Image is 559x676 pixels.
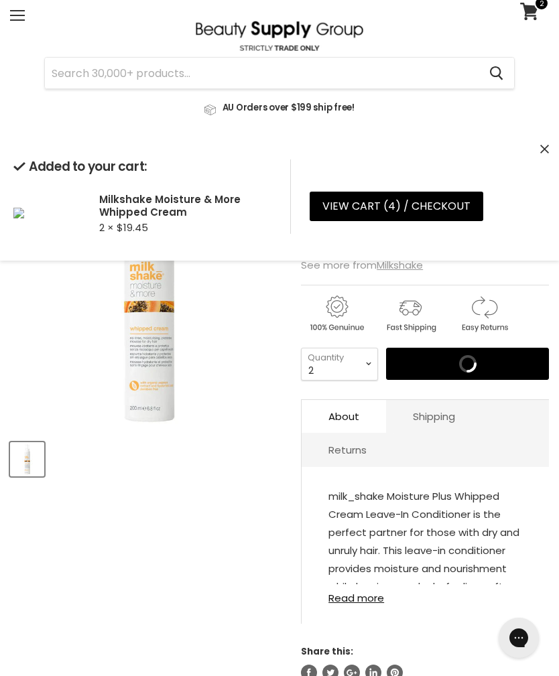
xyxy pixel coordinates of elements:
[8,438,290,476] div: Product thumbnails
[540,143,549,157] button: Close
[10,151,288,429] div: Milkshake Moisture & More Whipped Cream image. Click or Scroll to Zoom.
[375,293,446,334] img: shipping.gif
[386,400,482,433] a: Shipping
[302,400,386,433] a: About
[301,293,372,334] img: genuine.gif
[117,220,148,234] span: $19.45
[11,444,43,475] img: Milkshake Moisture & More Whipped Cream
[328,487,522,616] p: milk_shake Moisture Plus Whipped Cream Leave-In Conditioner is the perfect partner for those with...
[301,348,378,381] select: Quantity
[13,208,24,218] img: Milkshake Moisture & More Whipped Cream
[10,442,44,476] button: Milkshake Moisture & More Whipped Cream
[45,58,479,88] input: Search
[13,159,269,174] h2: Added to your cart:
[44,57,515,89] form: Product
[302,433,393,466] a: Returns
[377,258,423,272] a: Milkshake
[99,193,269,219] h2: Milkshake Moisture & More Whipped Cream
[301,258,423,272] span: See more from
[479,58,514,88] button: Search
[301,645,353,658] span: Share this:
[310,192,483,221] a: View cart (4) / Checkout
[388,198,395,214] span: 4
[99,220,114,234] span: 2 ×
[448,293,519,334] img: returns.gif
[328,584,522,604] a: Read more
[492,613,546,663] iframe: Gorgias live chat messenger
